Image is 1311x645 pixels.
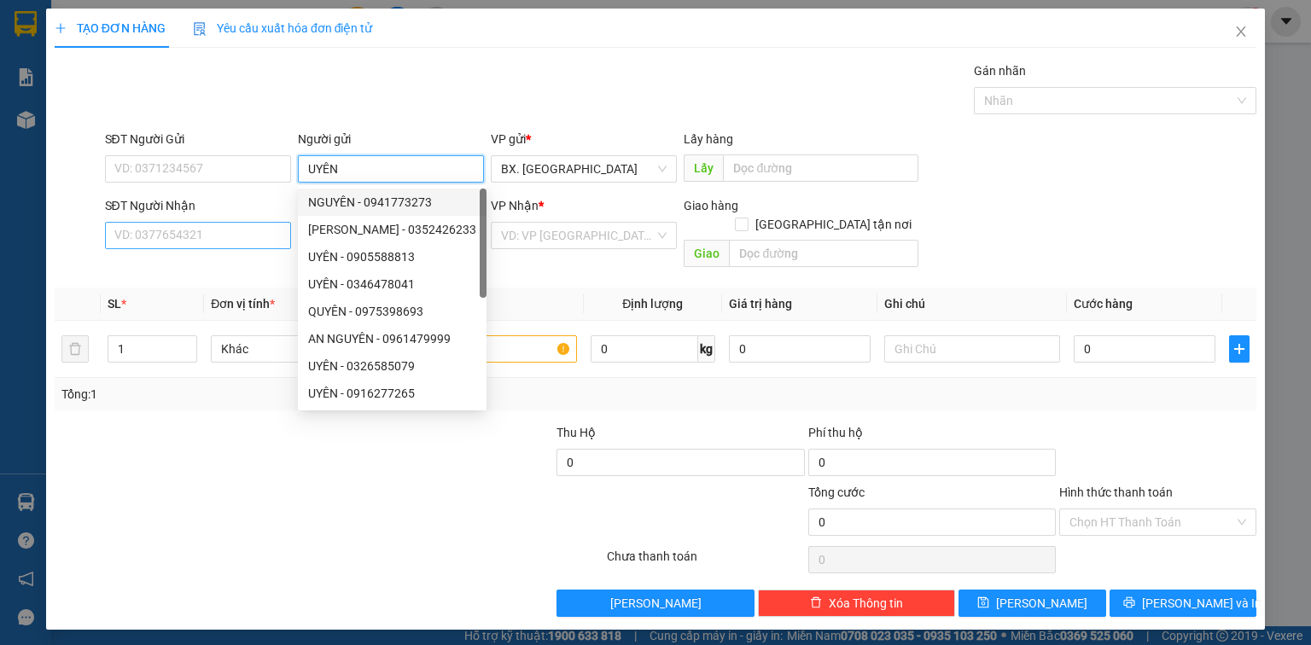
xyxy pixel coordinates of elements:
div: SĐT Người Gửi [105,130,291,148]
span: save [977,596,989,610]
div: Chưa thanh toán [605,547,806,577]
span: Xóa Thông tin [829,594,903,613]
button: plus [1229,335,1250,363]
input: Dọc đường [723,154,918,182]
div: Phí thu hộ [808,423,1056,449]
input: VD: Bàn, Ghế [401,335,577,363]
span: Khác [221,336,376,362]
span: Yêu cầu xuất hóa đơn điện tử [193,21,373,35]
div: NGUYÊN - 0941773273 [308,193,476,212]
div: VP gửi [491,130,677,148]
span: Lấy [684,154,723,182]
span: plus [55,22,67,34]
div: UYÊN - 0916277265 [308,384,476,403]
div: UYÊN - 0326585079 [308,357,476,375]
span: [GEOGRAPHIC_DATA] tận nơi [749,215,918,234]
div: [PERSON_NAME] - 0352426233 [308,220,476,239]
div: AN NGUYÊN - 0961479999 [298,325,487,352]
div: NGUYÊN - 0941773273 [298,189,487,216]
div: UYÊN - 0916277265 [298,380,487,407]
input: 0 [729,335,871,363]
span: Định lượng [622,297,683,311]
span: Đơn vị tính [211,297,275,311]
div: UYÊN - 0326585079 [298,352,487,380]
span: TẠO ĐƠN HÀNG [55,21,166,35]
span: Increase Value [178,336,196,349]
span: up [183,339,193,349]
span: Decrease Value [178,349,196,362]
span: [PERSON_NAME] [610,594,702,613]
div: UYÊN - 0346478041 [308,275,476,293]
button: deleteXóa Thông tin [758,590,955,617]
span: Thu Hộ [556,426,596,439]
span: VP Nhận [491,199,539,212]
button: Close [1217,9,1265,56]
span: Lấy hàng [684,132,733,146]
label: Hình thức thanh toán [1059,485,1173,499]
span: Giao [684,240,729,267]
span: kg [698,335,715,363]
th: Ghi chú [877,288,1067,321]
button: delete [61,335,89,363]
span: down [183,351,193,361]
div: SĐT Người Nhận [105,196,291,215]
span: SL [108,297,121,311]
span: Tổng cước [808,485,865,499]
div: Người gửi [298,130,484,148]
div: UYÊN - 0346478041 [298,270,487,298]
span: plus [1230,342,1249,356]
span: printer [1123,596,1135,610]
div: QUYÊN - 0975398693 [298,298,487,325]
button: save[PERSON_NAME] [958,590,1106,617]
span: BX. Ninh Sơn [501,156,667,182]
input: Ghi Chú [884,335,1060,363]
span: [PERSON_NAME] và In [1142,594,1261,613]
span: delete [810,596,822,610]
span: [PERSON_NAME] [996,594,1087,613]
button: printer[PERSON_NAME] và In [1110,590,1257,617]
div: QUYÊN - 0975398693 [308,302,476,321]
button: [PERSON_NAME] [556,590,754,617]
div: Tổng: 1 [61,385,507,404]
div: AN NGUYÊN - 0961479999 [308,329,476,348]
div: KIM NGUYÊN - 0352426233 [298,216,487,243]
input: Dọc đường [729,240,918,267]
span: Giao hàng [684,199,738,212]
span: Giá trị hàng [729,297,792,311]
span: close [1234,25,1248,38]
div: UYÊN - 0905588813 [298,243,487,270]
span: Cước hàng [1074,297,1133,311]
label: Gán nhãn [974,64,1026,78]
img: icon [193,22,207,36]
div: UYÊN - 0905588813 [308,247,476,266]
